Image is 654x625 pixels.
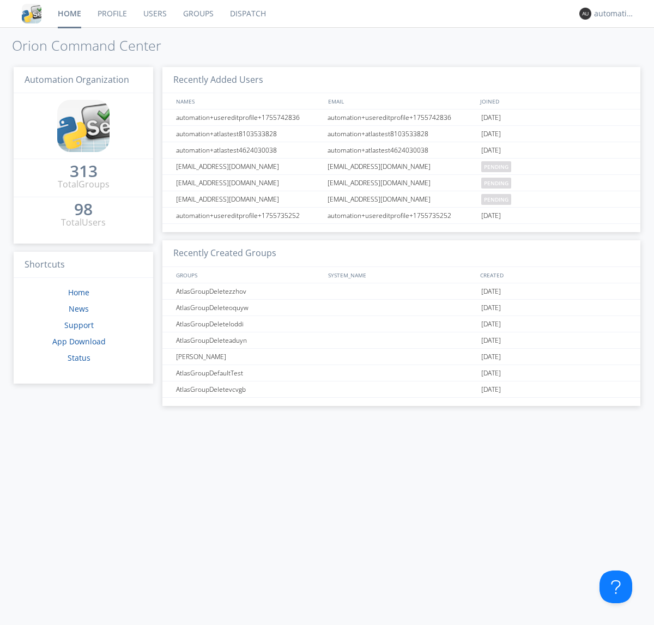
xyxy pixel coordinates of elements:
[162,283,640,300] a: AtlasGroupDeletezzhov[DATE]
[173,283,324,299] div: AtlasGroupDeletezzhov
[14,252,153,278] h3: Shortcuts
[52,336,106,347] a: App Download
[162,159,640,175] a: [EMAIL_ADDRESS][DOMAIN_NAME][EMAIL_ADDRESS][DOMAIN_NAME]pending
[173,93,323,109] div: NAMES
[481,381,501,398] span: [DATE]
[162,191,640,208] a: [EMAIL_ADDRESS][DOMAIN_NAME][EMAIL_ADDRESS][DOMAIN_NAME]pending
[481,283,501,300] span: [DATE]
[481,110,501,126] span: [DATE]
[481,208,501,224] span: [DATE]
[173,349,324,365] div: [PERSON_NAME]
[162,208,640,224] a: automation+usereditprofile+1755735252automation+usereditprofile+1755735252[DATE]
[173,142,324,158] div: automation+atlastest4624030038
[173,300,324,315] div: AtlasGroupDeleteoquyw
[173,381,324,397] div: AtlasGroupDeletevcvgb
[481,142,501,159] span: [DATE]
[173,365,324,381] div: AtlasGroupDefaultTest
[481,365,501,381] span: [DATE]
[325,93,477,109] div: EMAIL
[162,316,640,332] a: AtlasGroupDeleteloddi[DATE]
[481,161,511,172] span: pending
[594,8,635,19] div: automation+atlas0035
[173,208,324,223] div: automation+usereditprofile+1755735252
[162,240,640,267] h3: Recently Created Groups
[74,204,93,215] div: 98
[173,267,323,283] div: GROUPS
[173,159,324,174] div: [EMAIL_ADDRESS][DOMAIN_NAME]
[477,93,630,109] div: JOINED
[173,110,324,125] div: automation+usereditprofile+1755742836
[162,142,640,159] a: automation+atlastest4624030038automation+atlastest4624030038[DATE]
[173,191,324,207] div: [EMAIL_ADDRESS][DOMAIN_NAME]
[70,166,98,178] a: 313
[61,216,106,229] div: Total Users
[481,316,501,332] span: [DATE]
[477,267,630,283] div: CREATED
[173,332,324,348] div: AtlasGroupDeleteaduyn
[481,178,511,189] span: pending
[325,208,479,223] div: automation+usereditprofile+1755735252
[162,67,640,94] h3: Recently Added Users
[64,320,94,330] a: Support
[162,126,640,142] a: automation+atlastest8103533828automation+atlastest8103533828[DATE]
[22,4,41,23] img: cddb5a64eb264b2086981ab96f4c1ba7
[173,316,324,332] div: AtlasGroupDeleteloddi
[173,175,324,191] div: [EMAIL_ADDRESS][DOMAIN_NAME]
[25,74,129,86] span: Automation Organization
[162,110,640,126] a: automation+usereditprofile+1755742836automation+usereditprofile+1755742836[DATE]
[325,110,479,125] div: automation+usereditprofile+1755742836
[325,267,477,283] div: SYSTEM_NAME
[162,175,640,191] a: [EMAIL_ADDRESS][DOMAIN_NAME][EMAIL_ADDRESS][DOMAIN_NAME]pending
[599,571,632,603] iframe: Toggle Customer Support
[325,159,479,174] div: [EMAIL_ADDRESS][DOMAIN_NAME]
[74,204,93,216] a: 98
[162,381,640,398] a: AtlasGroupDeletevcvgb[DATE]
[70,166,98,177] div: 313
[162,365,640,381] a: AtlasGroupDefaultTest[DATE]
[325,126,479,142] div: automation+atlastest8103533828
[68,353,90,363] a: Status
[325,191,479,207] div: [EMAIL_ADDRESS][DOMAIN_NAME]
[57,100,110,152] img: cddb5a64eb264b2086981ab96f4c1ba7
[58,178,110,191] div: Total Groups
[325,142,479,158] div: automation+atlastest4624030038
[162,332,640,349] a: AtlasGroupDeleteaduyn[DATE]
[69,304,89,314] a: News
[162,300,640,316] a: AtlasGroupDeleteoquyw[DATE]
[481,126,501,142] span: [DATE]
[579,8,591,20] img: 373638.png
[68,287,89,298] a: Home
[173,126,324,142] div: automation+atlastest8103533828
[325,175,479,191] div: [EMAIL_ADDRESS][DOMAIN_NAME]
[162,349,640,365] a: [PERSON_NAME][DATE]
[481,300,501,316] span: [DATE]
[481,349,501,365] span: [DATE]
[481,194,511,205] span: pending
[481,332,501,349] span: [DATE]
